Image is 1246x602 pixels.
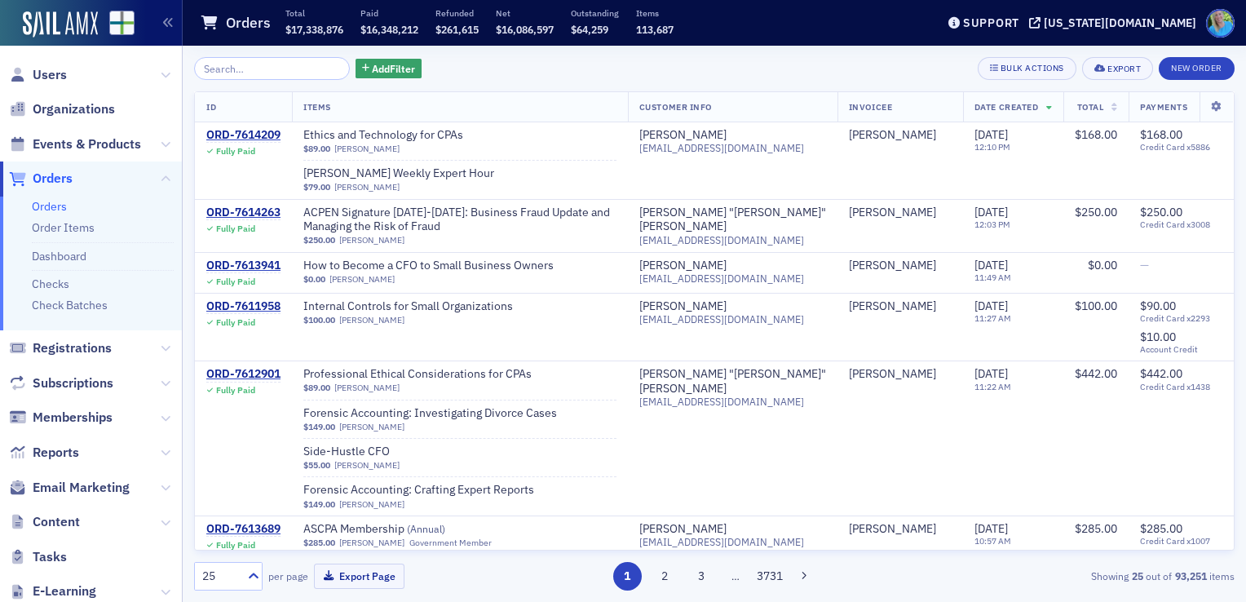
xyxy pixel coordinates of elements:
[974,381,1011,392] time: 11:22 AM
[303,299,513,314] span: Internal Controls for Small Organizations
[32,277,69,291] a: Checks
[303,274,325,285] span: $0.00
[33,66,67,84] span: Users
[1140,330,1176,344] span: $10.00
[639,299,727,314] div: [PERSON_NAME]
[636,23,674,36] span: 113,687
[849,206,952,220] span: Hal Huguley
[1029,17,1202,29] button: [US_STATE][DOMAIN_NAME]
[303,259,554,273] span: How to Become a CFO to Small Business Owners
[1140,313,1222,324] span: Credit Card x2293
[849,101,892,113] span: Invoicee
[1140,299,1176,313] span: $90.00
[1075,127,1117,142] span: $168.00
[206,299,281,314] div: ORD-7611958
[639,142,804,154] span: [EMAIL_ADDRESS][DOMAIN_NAME]
[356,59,422,79] button: AddFilter
[571,7,619,19] p: Outstanding
[639,522,727,537] a: [PERSON_NAME]
[9,100,115,118] a: Organizations
[285,23,343,36] span: $17,338,876
[33,374,113,392] span: Subscriptions
[687,562,716,591] button: 3
[639,259,727,273] div: [PERSON_NAME]
[9,170,73,188] a: Orders
[1140,205,1182,219] span: $250.00
[303,128,509,143] span: Ethics and Technology for CPAs
[216,317,255,328] div: Fully Paid
[1140,521,1182,536] span: $285.00
[33,513,80,531] span: Content
[303,367,532,382] a: Professional Ethical Considerations for CPAs
[23,11,98,38] a: SailAMX
[32,298,108,312] a: Check Batches
[1075,521,1117,536] span: $285.00
[1129,569,1146,583] strong: 25
[33,548,67,566] span: Tasks
[303,206,616,234] span: ACPEN Signature 2025-2026: Business Fraud Update and Managing the Risk of Fraud
[9,548,67,566] a: Tasks
[314,564,404,589] button: Export Page
[206,367,281,382] a: ORD-7612901
[206,259,281,273] div: ORD-7613941
[303,499,335,510] span: $149.00
[639,206,826,234] a: [PERSON_NAME] "[PERSON_NAME]" [PERSON_NAME]
[9,135,141,153] a: Events & Products
[372,61,415,76] span: Add Filter
[1140,258,1149,272] span: —
[339,422,404,432] a: [PERSON_NAME]
[613,562,642,591] button: 1
[849,128,936,143] div: [PERSON_NAME]
[1140,344,1222,355] span: Account Credit
[216,146,255,157] div: Fully Paid
[33,339,112,357] span: Registrations
[1075,299,1117,313] span: $100.00
[206,128,281,143] a: ORD-7614209
[1001,64,1064,73] div: Bulk Actions
[303,460,330,471] span: $55.00
[9,339,112,357] a: Registrations
[329,274,395,285] a: [PERSON_NAME]
[303,522,509,537] span: ASCPA Membership
[1044,15,1196,30] div: [US_STATE][DOMAIN_NAME]
[639,101,712,113] span: Customer Info
[963,15,1019,30] div: Support
[33,582,96,600] span: E-Learning
[339,538,404,548] a: [PERSON_NAME]
[268,569,308,583] label: per page
[1140,101,1187,113] span: Payments
[9,479,130,497] a: Email Marketing
[849,259,936,273] a: [PERSON_NAME]
[636,7,674,19] p: Items
[303,315,335,325] span: $100.00
[639,396,804,408] span: [EMAIL_ADDRESS][DOMAIN_NAME]
[33,409,113,427] span: Memberships
[639,313,804,325] span: [EMAIL_ADDRESS][DOMAIN_NAME]
[9,409,113,427] a: Memberships
[1140,127,1182,142] span: $168.00
[360,23,418,36] span: $16,348,212
[974,258,1008,272] span: [DATE]
[1088,258,1117,272] span: $0.00
[849,522,936,537] div: [PERSON_NAME]
[32,249,86,263] a: Dashboard
[849,206,936,220] div: [PERSON_NAME]
[33,479,130,497] span: Email Marketing
[334,182,400,193] a: [PERSON_NAME]
[206,101,216,113] span: ID
[1082,57,1153,80] button: Export
[435,7,479,19] p: Refunded
[1075,205,1117,219] span: $250.00
[303,166,509,181] a: [PERSON_NAME] Weekly Expert Hour
[639,367,826,396] div: [PERSON_NAME] "[PERSON_NAME]" [PERSON_NAME]
[303,144,330,154] span: $89.00
[303,383,330,393] span: $89.00
[496,23,554,36] span: $16,086,597
[303,483,534,498] a: Forensic Accounting: Crafting Expert Reports
[226,13,271,33] h1: Orders
[974,535,1011,547] time: 10:57 AM
[303,445,509,459] span: Side-Hustle CFO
